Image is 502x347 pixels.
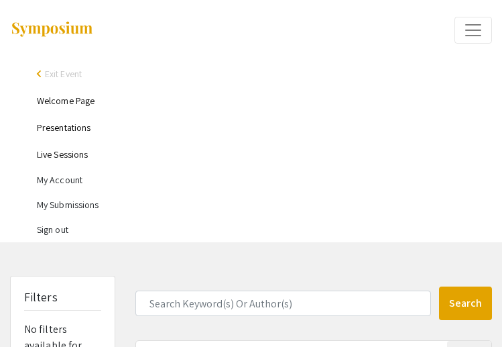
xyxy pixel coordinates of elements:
[37,121,90,134] a: Presentations
[37,95,95,107] a: Welcome Page
[37,193,492,217] li: My Submissions
[37,70,45,78] div: arrow_back_ios
[37,217,492,242] li: Sign out
[45,68,82,80] span: Exit Event
[10,287,57,337] iframe: Chat
[454,17,492,44] button: Expand or Collapse Menu
[37,148,88,160] a: Live Sessions
[37,168,492,193] li: My Account
[135,291,431,316] input: Search Keyword(s) Or Author(s)
[10,21,94,39] img: Symposium by ForagerOne
[439,287,492,320] button: Search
